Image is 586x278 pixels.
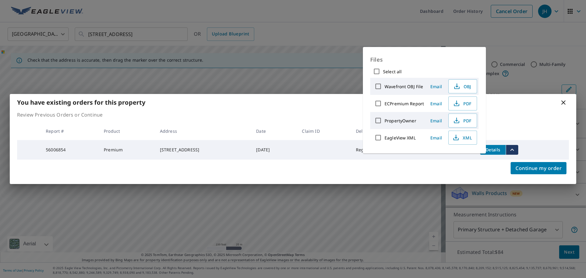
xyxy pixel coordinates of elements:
button: OBJ [448,79,477,93]
span: Email [429,101,443,107]
span: PDF [452,117,472,124]
th: Delivery [351,122,403,140]
span: Email [429,118,443,124]
b: You have existing orders for this property [17,98,145,107]
button: PDF [448,114,477,128]
td: Premium [99,140,155,160]
label: EagleView XML [385,135,416,141]
label: Wavefront OBJ File [385,84,423,89]
label: Select all [383,69,402,74]
th: Report # [41,122,99,140]
button: Email [426,99,446,108]
div: [STREET_ADDRESS] [160,147,246,153]
th: Product [99,122,155,140]
th: Date [251,122,297,140]
button: XML [448,131,477,145]
button: Continue my order [511,162,566,174]
span: Details [484,147,502,153]
label: ECPremium Report [385,101,424,107]
th: Claim ID [297,122,351,140]
button: PDF [448,96,477,110]
span: Continue my order [515,164,562,172]
span: Email [429,135,443,141]
button: detailsBtn-56006854 [480,145,506,155]
td: 56006854 [41,140,99,160]
button: Email [426,133,446,143]
span: PDF [452,100,472,107]
p: Files [370,54,479,65]
button: Email [426,82,446,91]
span: XML [452,134,472,141]
td: Regular [351,140,403,160]
p: Review Previous Orders or Continue [17,111,569,118]
td: [DATE] [251,140,297,160]
label: PropertyOwner [385,118,416,124]
th: Address [155,122,251,140]
span: OBJ [452,83,472,90]
span: Email [429,84,443,89]
button: Email [426,116,446,125]
button: filesDropdownBtn-56006854 [506,145,518,155]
